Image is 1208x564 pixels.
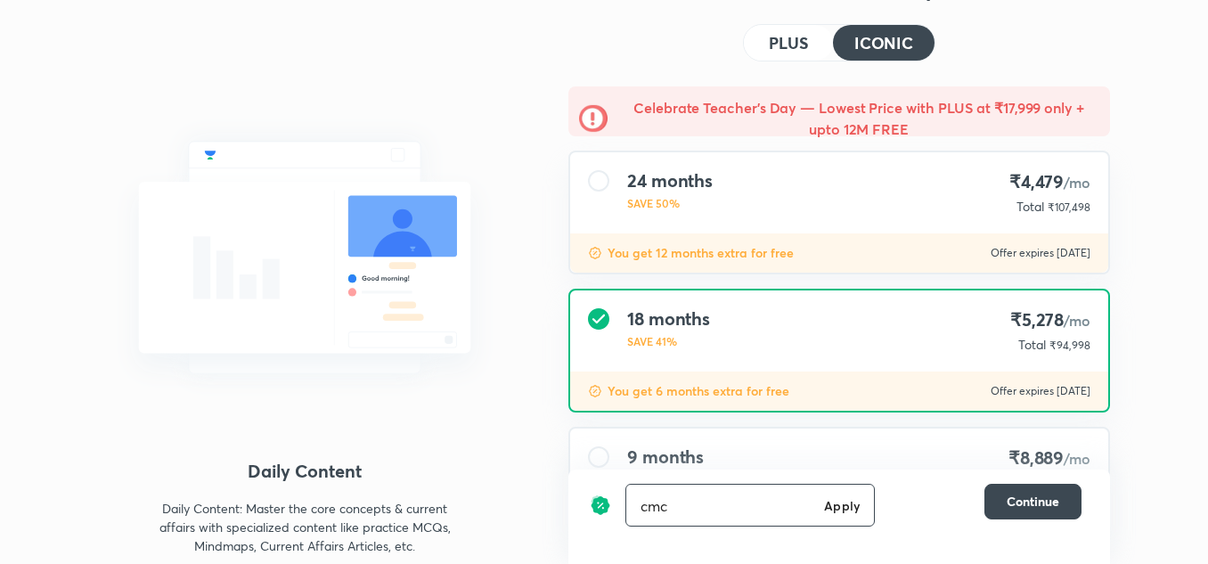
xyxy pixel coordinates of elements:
span: ₹94,998 [1049,339,1090,352]
span: /mo [1064,449,1090,468]
h4: 9 months [627,446,704,468]
p: Daily Content: Master the core concepts & current affairs with specialized content like practice ... [150,499,460,555]
button: Continue [984,484,1081,519]
span: /mo [1064,173,1090,192]
button: PLUS [744,25,833,61]
p: Offer expires [DATE] [991,384,1090,398]
img: - [579,104,608,133]
h6: Apply [824,496,860,515]
img: discount [588,246,602,260]
p: You get 12 months extra for free [608,244,794,262]
span: ₹107,498 [1048,200,1090,214]
h4: 18 months [627,308,710,330]
p: SAVE 50% [627,195,713,211]
h5: Celebrate Teacher’s Day — Lowest Price with PLUS at ₹17,999 only + upto 12M FREE [618,97,1099,140]
p: SAVE 41% [627,333,710,349]
p: You get 6 months extra for free [608,382,789,400]
h4: ICONIC [854,35,913,51]
p: Offer expires [DATE] [991,246,1090,260]
input: Have a referral code? [626,485,817,527]
p: Total [1016,198,1044,216]
h4: ₹8,889 [1008,446,1090,470]
img: discount [590,484,611,527]
img: discount [588,384,602,398]
h4: PLUS [769,35,808,51]
button: ICONIC [833,25,935,61]
h4: ₹5,278 [1010,308,1090,332]
h4: ₹4,479 [1009,170,1090,194]
span: Continue [1007,493,1059,511]
span: /mo [1064,311,1090,330]
p: Total [1018,336,1046,354]
img: chat_with_educator_6cb3c64761.svg [98,102,511,413]
h4: Daily Content [98,458,511,485]
h4: 24 months [627,170,713,192]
